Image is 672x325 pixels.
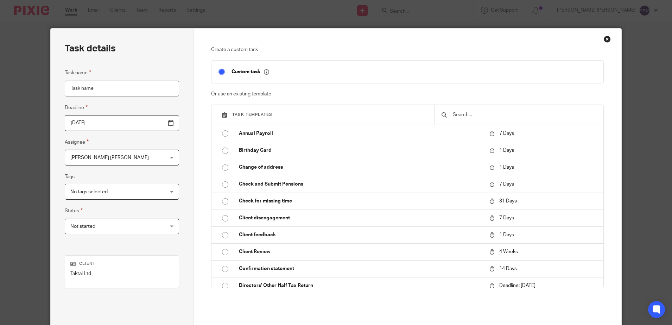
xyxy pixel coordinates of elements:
p: Client [70,261,173,267]
p: Check and Submit Pensions [239,181,482,188]
span: 14 Days [499,266,517,271]
span: 7 Days [499,131,514,136]
input: Pick a date [65,115,179,131]
input: Search... [452,111,596,119]
p: Or use an existing template [211,90,604,98]
p: Birthday Card [239,147,482,154]
p: Create a custom task [211,46,604,53]
p: Taktal Ltd [70,270,173,277]
span: Task templates [232,113,272,117]
label: Tags [65,173,75,180]
span: No tags selected [70,189,108,194]
label: Task name [65,69,91,77]
span: 31 Days [499,199,517,204]
div: Close this dialog window [604,36,611,43]
p: Change of address [239,164,482,171]
p: Annual Payroll [239,130,482,137]
span: 1 Days [499,148,514,153]
input: Task name [65,81,179,96]
p: Custom task [232,69,269,75]
span: 1 Days [499,165,514,170]
span: 1 Days [499,232,514,237]
span: 7 Days [499,182,514,187]
label: Status [65,207,83,215]
span: 4 Weeks [499,249,518,254]
p: Client Review [239,248,482,255]
h2: Task details [65,43,116,55]
span: 7 Days [499,215,514,220]
p: Client disengagement [239,214,482,221]
p: Check for missing time [239,198,482,205]
p: Directors' Other Half Tax Return [239,282,482,289]
label: Assignee [65,138,89,146]
p: Client feedback [239,231,482,238]
span: Deadline: [DATE] [499,283,535,288]
p: Confirmation statement [239,265,482,272]
label: Deadline [65,104,88,112]
span: [PERSON_NAME] [PERSON_NAME] [70,155,149,160]
span: Not started [70,224,95,229]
